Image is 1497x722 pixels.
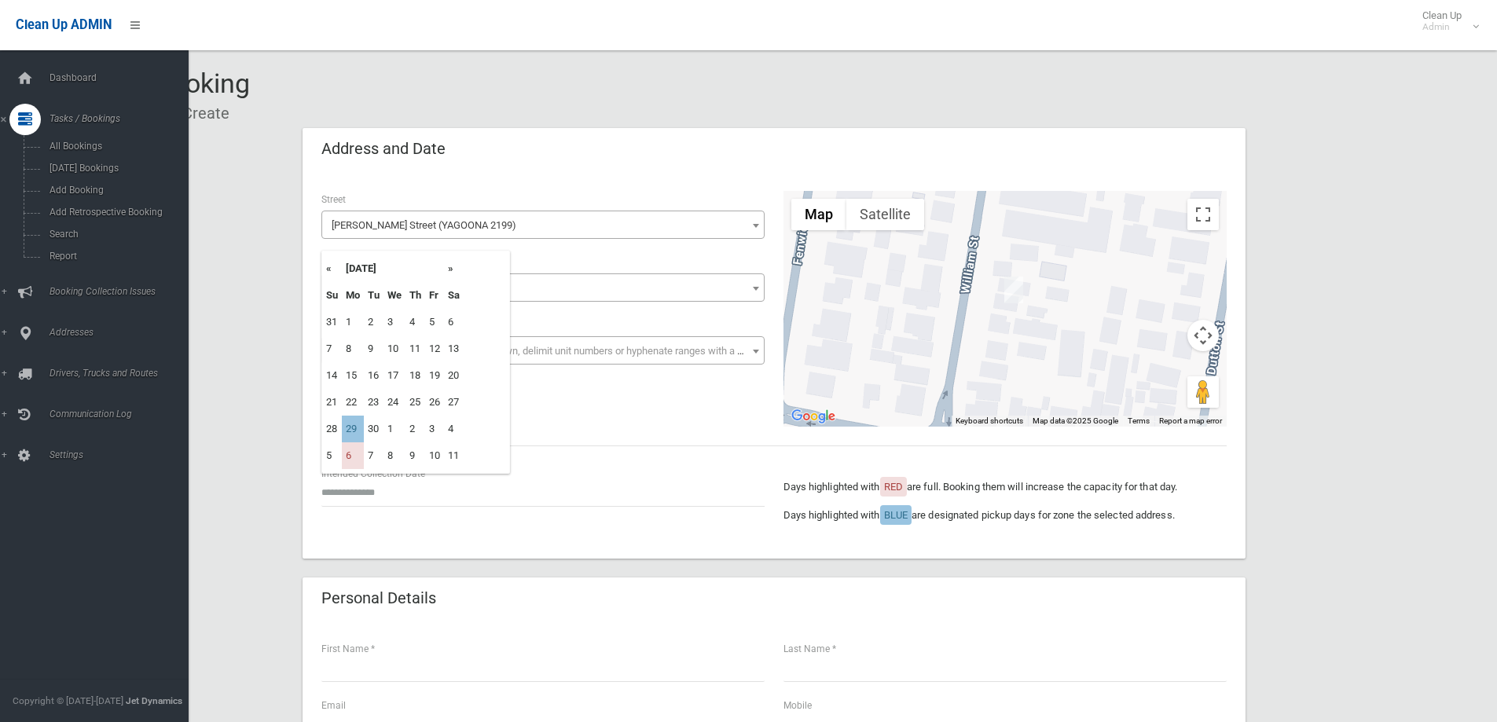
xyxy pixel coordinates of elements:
[1414,9,1477,33] span: Clean Up
[787,406,839,427] a: Open this area in Google Maps (opens a new window)
[342,442,364,469] td: 6
[405,389,425,416] td: 25
[126,695,182,706] strong: Jet Dynamics
[342,255,444,282] th: [DATE]
[1128,416,1150,425] a: Terms (opens in new tab)
[783,478,1227,497] p: Days highlighted with are full. Booking them will increase the capacity for that day.
[383,416,405,442] td: 1
[364,362,383,389] td: 16
[45,368,200,379] span: Drivers, Trucks and Routes
[444,416,464,442] td: 4
[45,185,187,196] span: Add Booking
[364,416,383,442] td: 30
[342,416,364,442] td: 29
[45,409,200,420] span: Communication Log
[45,449,200,460] span: Settings
[383,282,405,309] th: We
[405,362,425,389] td: 18
[787,406,839,427] img: Google
[1033,416,1118,425] span: Map data ©2025 Google
[444,362,464,389] td: 20
[425,335,444,362] td: 12
[45,113,200,124] span: Tasks / Bookings
[383,389,405,416] td: 24
[884,481,903,493] span: RED
[325,214,761,236] span: William Street (YAGOONA 2199)
[425,416,444,442] td: 3
[342,362,364,389] td: 15
[364,335,383,362] td: 9
[383,309,405,335] td: 3
[322,282,342,309] th: Su
[1159,416,1222,425] a: Report a map error
[791,199,846,230] button: Show street map
[956,416,1023,427] button: Keyboard shortcuts
[444,255,464,282] th: »
[171,99,229,128] li: Create
[364,309,383,335] td: 2
[364,442,383,469] td: 7
[783,506,1227,525] p: Days highlighted with are designated pickup days for zone the selected address.
[45,327,200,338] span: Addresses
[321,211,765,239] span: William Street (YAGOONA 2199)
[322,442,342,469] td: 5
[444,442,464,469] td: 11
[45,163,187,174] span: [DATE] Bookings
[1187,320,1219,351] button: Map camera controls
[322,389,342,416] td: 21
[405,282,425,309] th: Th
[1187,199,1219,230] button: Toggle fullscreen view
[1422,21,1462,33] small: Admin
[405,309,425,335] td: 4
[303,134,464,164] header: Address and Date
[45,72,200,83] span: Dashboard
[425,309,444,335] td: 5
[325,277,761,299] span: 211
[884,509,908,521] span: BLUE
[405,442,425,469] td: 9
[342,389,364,416] td: 22
[322,362,342,389] td: 14
[383,335,405,362] td: 10
[383,442,405,469] td: 8
[364,389,383,416] td: 23
[322,309,342,335] td: 31
[13,695,123,706] span: Copyright © [DATE]-[DATE]
[444,389,464,416] td: 27
[425,362,444,389] td: 19
[405,416,425,442] td: 2
[321,273,765,302] span: 211
[332,345,771,357] span: Select the unit number from the dropdown, delimit unit numbers or hyphenate ranges with a comma
[1004,277,1023,303] div: 211 William Street, YAGOONA NSW 2199
[342,309,364,335] td: 1
[425,282,444,309] th: Fr
[45,286,200,297] span: Booking Collection Issues
[342,282,364,309] th: Mo
[444,309,464,335] td: 6
[846,199,924,230] button: Show satellite imagery
[16,17,112,32] span: Clean Up ADMIN
[444,282,464,309] th: Sa
[425,442,444,469] td: 10
[364,282,383,309] th: Tu
[322,416,342,442] td: 28
[45,229,187,240] span: Search
[45,251,187,262] span: Report
[425,389,444,416] td: 26
[322,335,342,362] td: 7
[45,207,187,218] span: Add Retrospective Booking
[342,335,364,362] td: 8
[444,335,464,362] td: 13
[1187,376,1219,408] button: Drag Pegman onto the map to open Street View
[322,255,342,282] th: «
[405,335,425,362] td: 11
[45,141,187,152] span: All Bookings
[303,583,455,614] header: Personal Details
[383,362,405,389] td: 17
